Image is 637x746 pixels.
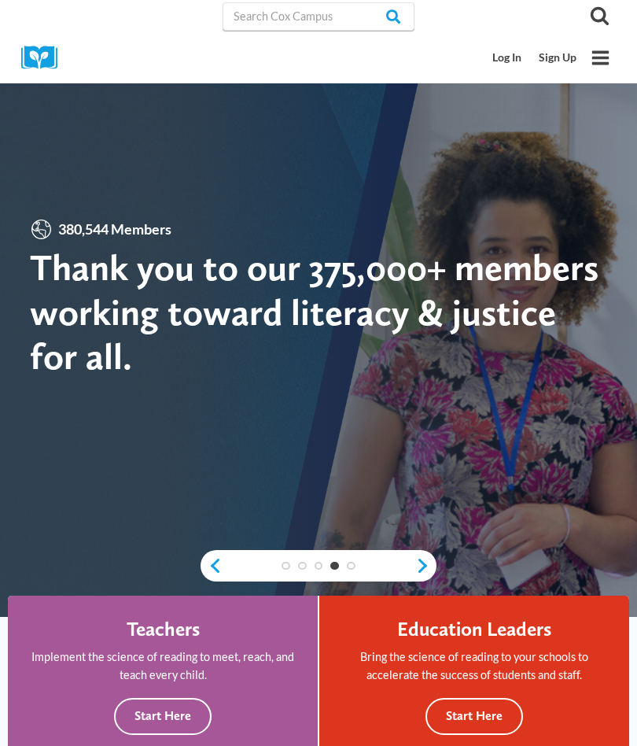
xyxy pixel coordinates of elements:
[29,648,296,684] p: Implement the science of reading to meet, reach, and teach every child.
[201,557,222,574] a: previous
[585,42,616,73] button: Open menu
[315,562,323,571] a: 3
[530,43,585,72] a: Sign Up
[201,550,436,582] div: content slider buttons
[53,218,177,241] span: 380,544 Members
[330,562,339,571] a: 4
[484,43,585,72] nav: Secondary Mobile Navigation
[282,562,290,571] a: 1
[30,246,607,378] div: Thank you to our 375,000+ members working toward literacy & justice for all.
[223,2,414,31] input: Search Cox Campus
[298,562,307,571] a: 2
[397,617,551,641] h4: Education Leaders
[21,46,68,70] img: Cox Campus
[341,648,608,684] p: Bring the science of reading to your schools to accelerate the success of students and staff.
[415,557,436,574] a: next
[425,698,523,735] button: Start Here
[127,617,200,641] h4: Teachers
[484,43,531,72] a: Log In
[347,562,355,571] a: 5
[114,698,212,735] button: Start Here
